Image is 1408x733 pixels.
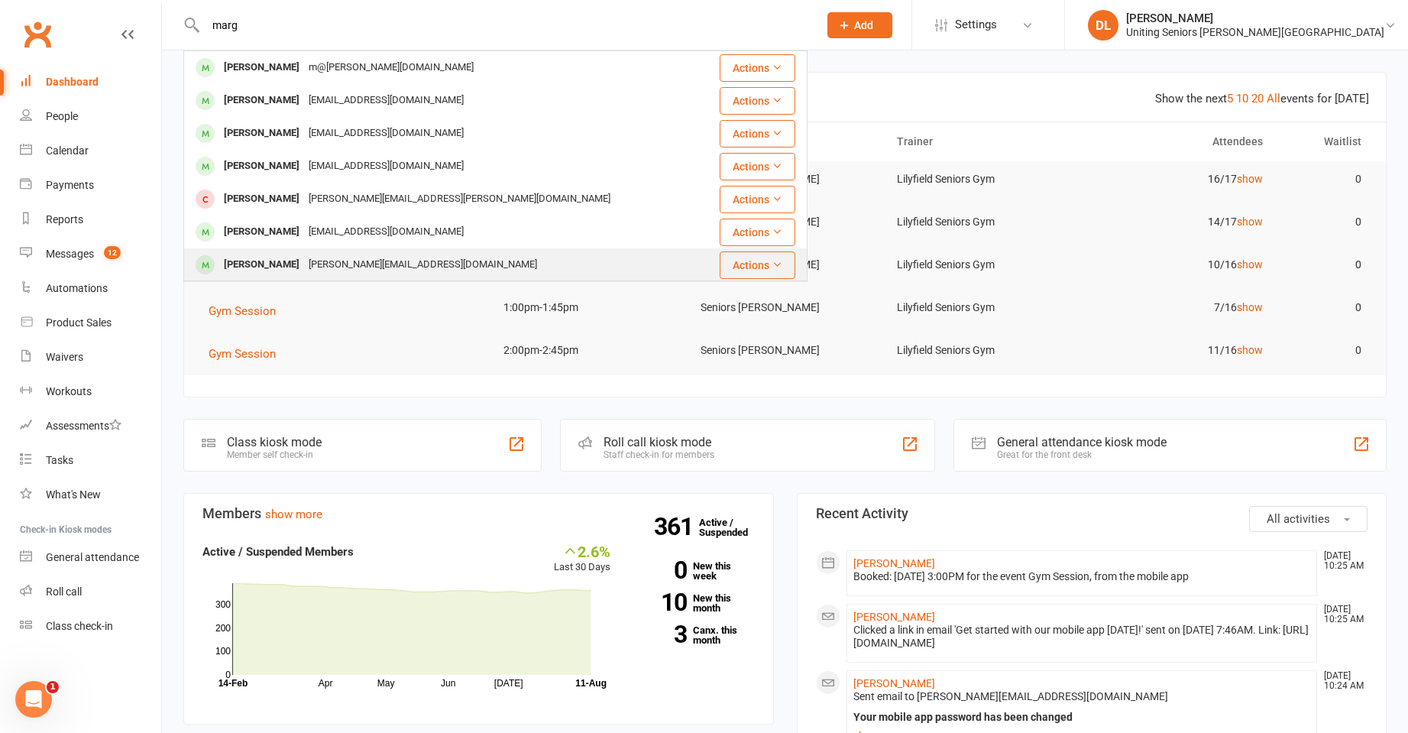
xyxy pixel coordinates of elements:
td: 2:00pm-2:45pm [490,332,686,368]
div: [EMAIL_ADDRESS][DOMAIN_NAME] [304,221,468,243]
div: Payments [46,179,94,191]
button: Actions [720,219,795,246]
a: General attendance kiosk mode [20,540,161,575]
a: 3Canx. this month [633,625,754,645]
td: Lilyfield Seniors Gym [883,247,1079,283]
a: 10 [1236,92,1248,105]
div: [PERSON_NAME] [219,122,304,144]
th: Waitlist [1277,122,1375,161]
td: 16/17 [1080,161,1277,197]
td: Lilyfield Seniors Gym [883,332,1079,368]
div: Product Sales [46,316,112,329]
a: Messages 12 [20,237,161,271]
strong: 10 [633,591,687,614]
a: 361Active / Suspended [699,506,766,549]
button: Actions [720,153,795,180]
td: Lilyfield Seniors Gym [883,290,1079,326]
time: [DATE] 10:25 AM [1316,551,1367,571]
div: Calendar [46,144,89,157]
div: [PERSON_NAME][EMAIL_ADDRESS][DOMAIN_NAME] [304,254,542,276]
div: Roll call kiosk mode [604,435,714,449]
div: m@[PERSON_NAME][DOMAIN_NAME] [304,57,478,79]
h3: Recent Activity [816,506,1368,521]
strong: 361 [654,515,699,538]
div: Roll call [46,585,82,598]
button: Gym Session [209,345,286,363]
div: Messages [46,248,94,260]
div: [EMAIL_ADDRESS][DOMAIN_NAME] [304,155,468,177]
div: Waivers [46,351,83,363]
a: 5 [1227,92,1233,105]
div: Workouts [46,385,92,397]
div: [PERSON_NAME][EMAIL_ADDRESS][PERSON_NAME][DOMAIN_NAME] [304,188,615,210]
td: Seniors [PERSON_NAME] [687,332,883,368]
a: Workouts [20,375,161,409]
strong: 3 [633,623,687,646]
span: Gym Session [209,347,276,361]
td: 0 [1277,161,1375,197]
a: All [1267,92,1280,105]
div: Class kiosk mode [227,435,322,449]
th: Trainer [883,122,1079,161]
div: [PERSON_NAME] [219,254,304,276]
div: Member self check-in [227,449,322,460]
a: 20 [1251,92,1264,105]
time: [DATE] 10:24 AM [1316,671,1367,691]
iframe: Intercom live chat [15,681,52,718]
a: [PERSON_NAME] [853,677,935,689]
div: Your mobile app password has been changed [853,711,1311,724]
a: Clubworx [18,15,57,54]
button: Gym Session [209,302,286,320]
div: [PERSON_NAME] [219,188,304,210]
a: Reports [20,203,161,237]
div: What's New [46,488,101,501]
strong: Active / Suspended Members [202,545,354,559]
a: Assessments [20,409,161,443]
a: show [1237,173,1263,185]
div: Great for the front desk [997,449,1167,460]
td: 14/17 [1080,204,1277,240]
td: Seniors [PERSON_NAME] [687,290,883,326]
div: [PERSON_NAME] [1126,11,1384,25]
input: Search... [201,15,808,36]
div: Staff check-in for members [604,449,714,460]
td: 11/16 [1080,332,1277,368]
div: People [46,110,78,122]
span: All activities [1267,512,1330,526]
td: 7/16 [1080,290,1277,326]
div: Clicked a link in email 'Get started with our mobile app [DATE]!' sent on [DATE] 7:46AM. Link: [U... [853,624,1311,650]
div: Uniting Seniors [PERSON_NAME][GEOGRAPHIC_DATA] [1126,25,1384,39]
a: People [20,99,161,134]
a: Calendar [20,134,161,168]
a: Tasks [20,443,161,478]
span: 12 [104,246,121,259]
div: [PERSON_NAME] [219,89,304,112]
a: show [1237,344,1263,356]
div: Automations [46,282,108,294]
button: Actions [720,120,795,148]
div: [PERSON_NAME] [219,221,304,243]
a: show [1237,258,1263,271]
a: [PERSON_NAME] [853,611,935,623]
td: 1:00pm-1:45pm [490,290,686,326]
div: [PERSON_NAME] [219,57,304,79]
a: 0New this week [633,561,754,581]
button: Actions [720,251,795,279]
div: Tasks [46,454,73,466]
span: Settings [955,8,997,42]
a: show [1237,301,1263,313]
button: All activities [1249,506,1368,532]
a: Roll call [20,575,161,609]
button: Actions [720,186,795,213]
a: Product Sales [20,306,161,340]
a: show [1237,216,1263,228]
td: Lilyfield Seniors Gym [883,204,1079,240]
th: Attendees [1080,122,1277,161]
div: General attendance [46,551,139,563]
div: [PERSON_NAME] [219,155,304,177]
td: 10/16 [1080,247,1277,283]
a: Waivers [20,340,161,375]
div: Assessments [46,420,121,432]
h3: Members [202,506,755,521]
div: Show the next events for [DATE] [1155,89,1369,108]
